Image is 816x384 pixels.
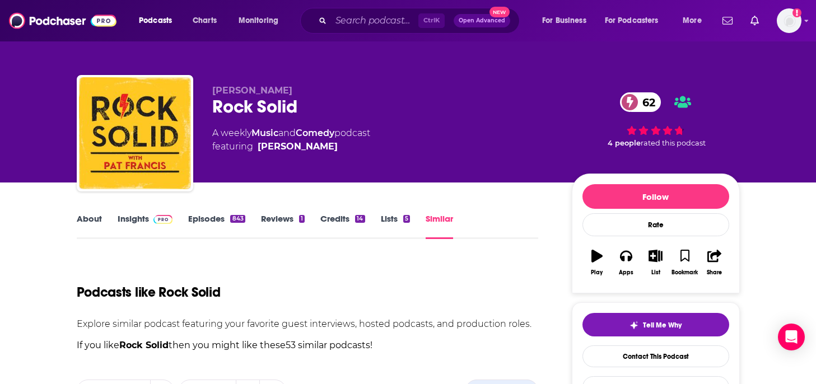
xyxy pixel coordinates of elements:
[675,12,716,30] button: open menu
[454,14,510,27] button: Open AdvancedNew
[331,12,418,30] input: Search podcasts, credits, & more...
[608,139,641,147] span: 4 people
[258,140,338,153] a: Pat Francis
[212,85,292,96] span: [PERSON_NAME]
[426,213,453,239] a: Similar
[631,92,661,112] span: 62
[119,340,169,350] strong: Rock Solid
[582,242,612,283] button: Play
[403,215,410,223] div: 5
[619,269,633,276] div: Apps
[139,13,172,29] span: Podcasts
[651,269,660,276] div: List
[777,8,801,33] button: Show profile menu
[641,242,670,283] button: List
[212,140,370,153] span: featuring
[193,13,217,29] span: Charts
[131,12,186,30] button: open menu
[77,213,102,239] a: About
[418,13,445,28] span: Ctrl K
[746,11,763,30] a: Show notifications dropdown
[598,12,675,30] button: open menu
[231,12,293,30] button: open menu
[792,8,801,17] svg: Add a profile image
[542,13,586,29] span: For Business
[261,213,305,239] a: Reviews1
[278,128,296,138] span: and
[355,215,365,223] div: 14
[118,213,173,239] a: InsightsPodchaser Pro
[672,269,698,276] div: Bookmark
[572,85,740,154] div: 62 4 peoplerated this podcast
[707,269,722,276] div: Share
[700,242,729,283] button: Share
[9,10,116,31] img: Podchaser - Follow, Share and Rate Podcasts
[185,12,223,30] a: Charts
[718,11,737,30] a: Show notifications dropdown
[230,215,245,223] div: 843
[534,12,600,30] button: open menu
[641,139,706,147] span: rated this podcast
[311,8,530,34] div: Search podcasts, credits, & more...
[605,13,659,29] span: For Podcasters
[77,338,539,353] p: If you like then you might like these 53 similar podcasts !
[239,13,278,29] span: Monitoring
[77,284,221,301] h1: Podcasts like Rock Solid
[296,128,334,138] a: Comedy
[620,92,661,112] a: 62
[299,215,305,223] div: 1
[683,13,702,29] span: More
[212,127,370,153] div: A weekly podcast
[582,184,729,209] button: Follow
[630,321,638,330] img: tell me why sparkle
[612,242,641,283] button: Apps
[778,324,805,350] div: Open Intercom Messenger
[582,345,729,367] a: Contact This Podcast
[582,213,729,236] div: Rate
[489,7,510,17] span: New
[670,242,700,283] button: Bookmark
[582,313,729,336] button: tell me why sparkleTell Me Why
[251,128,278,138] a: Music
[777,8,801,33] span: Logged in as TaraKennedy
[381,213,410,239] a: Lists5
[459,18,505,24] span: Open Advanced
[591,269,603,276] div: Play
[320,213,365,239] a: Credits14
[153,215,173,224] img: Podchaser Pro
[188,213,245,239] a: Episodes843
[777,8,801,33] img: User Profile
[79,77,191,189] img: Rock Solid
[77,319,539,329] p: Explore similar podcast featuring your favorite guest interviews, hosted podcasts, and production...
[643,321,682,330] span: Tell Me Why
